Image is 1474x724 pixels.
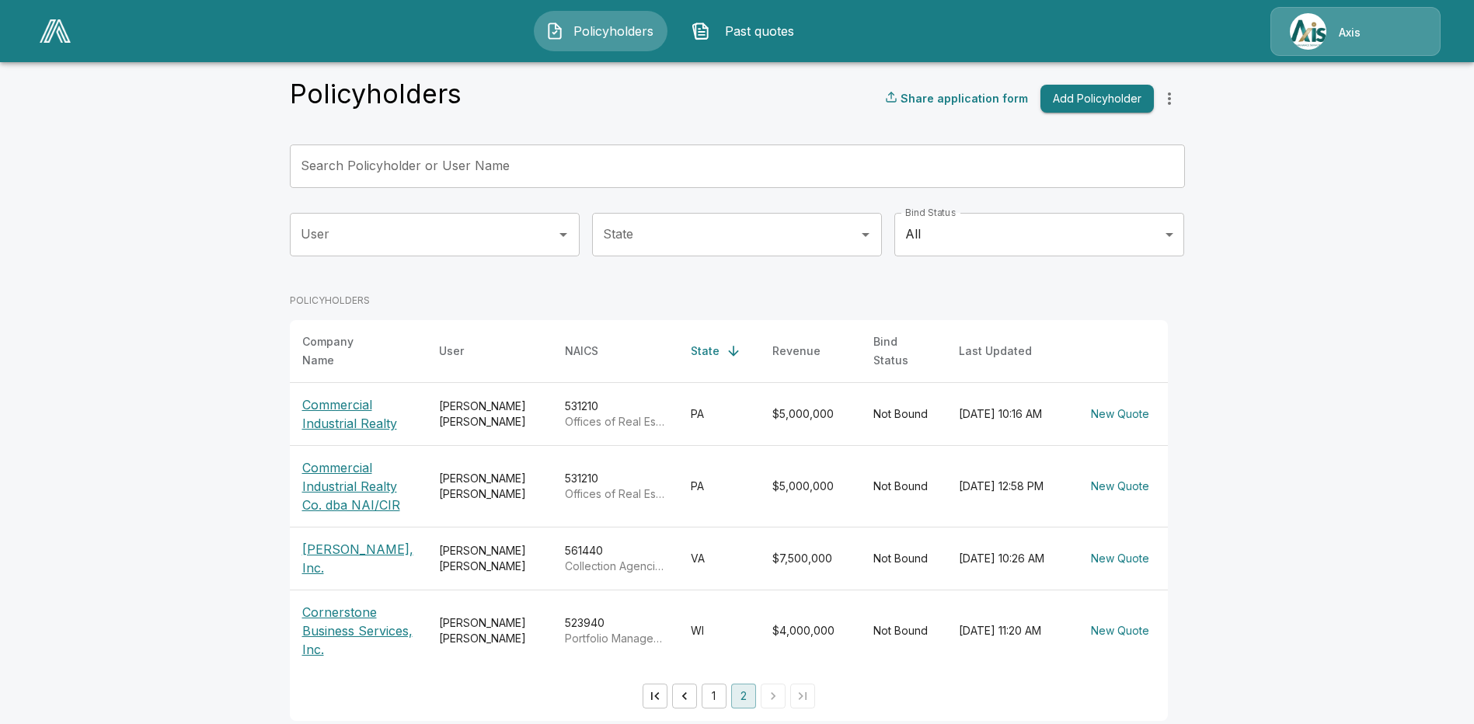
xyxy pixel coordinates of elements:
button: Policyholders IconPolicyholders [534,11,667,51]
div: [PERSON_NAME] [PERSON_NAME] [439,471,540,502]
td: Not Bound [861,382,946,445]
td: [DATE] 10:16 AM [946,382,1072,445]
p: Axis [1339,25,1361,40]
img: Past quotes Icon [692,22,710,40]
a: Agency IconAxis [1270,7,1441,56]
p: Share application form [901,90,1028,106]
img: Agency Icon [1290,13,1326,50]
p: Commercial Industrial Realty Co. dba NAI/CIR [302,458,414,514]
td: [DATE] 11:20 AM [946,590,1072,671]
div: User [439,342,464,360]
div: State [691,342,720,360]
td: [DATE] 12:58 PM [946,445,1072,527]
td: $7,500,000 [760,527,861,590]
div: 561440 [565,543,666,574]
div: Company Name [302,332,386,370]
div: [PERSON_NAME] [PERSON_NAME] [439,615,540,646]
th: Bind Status [861,320,946,383]
button: Go to page 1 [702,684,727,708]
img: Policyholders Icon [545,22,564,40]
td: WI [678,590,760,671]
td: PA [678,445,760,527]
button: page 2 [731,684,756,708]
p: [PERSON_NAME], Inc. [302,540,414,577]
div: [PERSON_NAME] [PERSON_NAME] [439,543,540,574]
td: $5,000,000 [760,445,861,527]
div: Last Updated [959,342,1032,360]
p: Offices of Real Estate Agents and Brokers [565,414,666,430]
button: New Quote [1085,400,1155,429]
button: New Quote [1085,472,1155,501]
img: AA Logo [40,19,71,43]
td: $5,000,000 [760,382,861,445]
label: Bind Status [905,206,956,219]
div: 523940 [565,615,666,646]
div: Revenue [772,342,821,360]
span: Past quotes [716,22,802,40]
div: 531210 [565,471,666,502]
div: [PERSON_NAME] [PERSON_NAME] [439,399,540,430]
td: PA [678,382,760,445]
button: New Quote [1085,617,1155,646]
button: Go to previous page [672,684,697,708]
p: POLICYHOLDERS [290,294,1168,308]
span: Policyholders [570,22,656,40]
td: [DATE] 10:26 AM [946,527,1072,590]
div: All [894,213,1184,256]
button: more [1154,83,1185,114]
nav: pagination navigation [640,684,817,708]
button: Add Policyholder [1040,85,1154,113]
td: Not Bound [861,590,946,671]
div: 531210 [565,399,666,430]
table: simple table [290,320,1168,671]
button: Go to first page [643,684,667,708]
a: Add Policyholder [1034,85,1154,113]
td: Not Bound [861,527,946,590]
td: $4,000,000 [760,590,861,671]
button: Open [552,224,574,245]
button: Past quotes IconPast quotes [680,11,814,51]
button: Open [855,224,876,245]
p: Commercial Industrial Realty [302,395,414,433]
td: VA [678,527,760,590]
div: NAICS [565,342,598,360]
p: Offices of Real Estate Agents and Brokers [565,486,666,502]
p: Cornerstone Business Services, Inc. [302,603,414,659]
td: Not Bound [861,445,946,527]
button: New Quote [1085,545,1155,573]
h4: Policyholders [290,78,462,110]
p: Portfolio Management and Investment Advice [565,631,666,646]
p: Collection Agencies [565,559,666,574]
